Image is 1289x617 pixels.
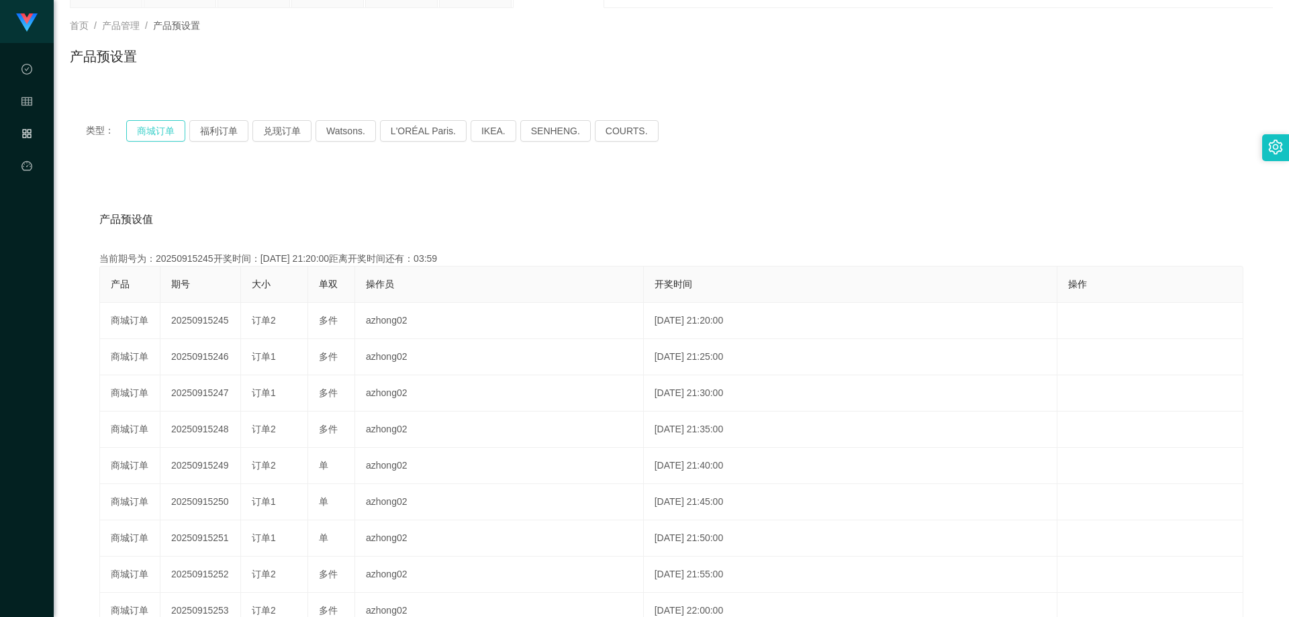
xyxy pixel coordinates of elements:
span: 单 [319,496,328,507]
button: COURTS. [595,120,659,142]
td: 20250915246 [160,339,241,375]
span: / [145,20,148,31]
button: Watsons. [316,120,376,142]
span: 类型： [86,120,126,142]
span: 订单2 [252,605,276,616]
span: 订单1 [252,387,276,398]
span: 操作员 [366,279,394,289]
span: 订单1 [252,496,276,507]
span: 产品管理 [102,20,140,31]
span: 订单1 [252,532,276,543]
i: 图标: appstore-o [21,122,32,149]
span: 多件 [319,605,338,616]
td: [DATE] 21:45:00 [644,484,1057,520]
span: 产品预设值 [99,211,153,228]
td: 20250915252 [160,557,241,593]
span: 多件 [319,351,338,362]
a: 图标: dashboard平台首页 [21,153,32,289]
span: 操作 [1068,279,1087,289]
td: 商城订单 [100,520,160,557]
span: 产品预设置 [153,20,200,31]
span: 数据中心 [21,64,32,184]
button: IKEA. [471,120,516,142]
td: 商城订单 [100,303,160,339]
td: azhong02 [355,412,644,448]
span: 开奖时间 [655,279,692,289]
td: [DATE] 21:20:00 [644,303,1057,339]
div: 当前期号为：20250915245开奖时间：[DATE] 21:20:00距离开奖时间还有：03:59 [99,252,1243,266]
span: 多件 [319,315,338,326]
td: 20250915251 [160,520,241,557]
td: [DATE] 21:30:00 [644,375,1057,412]
button: 商城订单 [126,120,185,142]
td: azhong02 [355,484,644,520]
button: L'ORÉAL Paris. [380,120,467,142]
h1: 产品预设置 [70,46,137,66]
span: 订单2 [252,424,276,434]
span: 会员管理 [21,97,32,216]
span: 单 [319,532,328,543]
td: 商城订单 [100,484,160,520]
td: azhong02 [355,557,644,593]
td: 商城订单 [100,448,160,484]
span: 单 [319,460,328,471]
td: 20250915247 [160,375,241,412]
i: 图标: table [21,90,32,117]
td: [DATE] 21:55:00 [644,557,1057,593]
span: 期号 [171,279,190,289]
span: 单双 [319,279,338,289]
button: 福利订单 [189,120,248,142]
span: 订单2 [252,460,276,471]
td: 20250915245 [160,303,241,339]
td: 20250915249 [160,448,241,484]
button: SENHENG. [520,120,591,142]
td: 商城订单 [100,557,160,593]
td: [DATE] 21:50:00 [644,520,1057,557]
span: 多件 [319,569,338,579]
td: [DATE] 21:25:00 [644,339,1057,375]
img: logo.9652507e.png [16,13,38,32]
td: 20250915250 [160,484,241,520]
td: azhong02 [355,375,644,412]
td: 商城订单 [100,375,160,412]
span: 产品管理 [21,129,32,248]
td: azhong02 [355,520,644,557]
i: 图标: setting [1268,140,1283,154]
span: 订单1 [252,351,276,362]
td: [DATE] 21:40:00 [644,448,1057,484]
button: 兑现订单 [252,120,312,142]
span: 大小 [252,279,271,289]
span: 多件 [319,387,338,398]
td: [DATE] 21:35:00 [644,412,1057,448]
span: / [94,20,97,31]
i: 图标: check-circle-o [21,58,32,85]
span: 多件 [319,424,338,434]
td: 商城订单 [100,339,160,375]
td: 商城订单 [100,412,160,448]
span: 产品 [111,279,130,289]
td: 20250915248 [160,412,241,448]
td: azhong02 [355,448,644,484]
span: 订单2 [252,315,276,326]
span: 订单2 [252,569,276,579]
span: 首页 [70,20,89,31]
td: azhong02 [355,303,644,339]
td: azhong02 [355,339,644,375]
